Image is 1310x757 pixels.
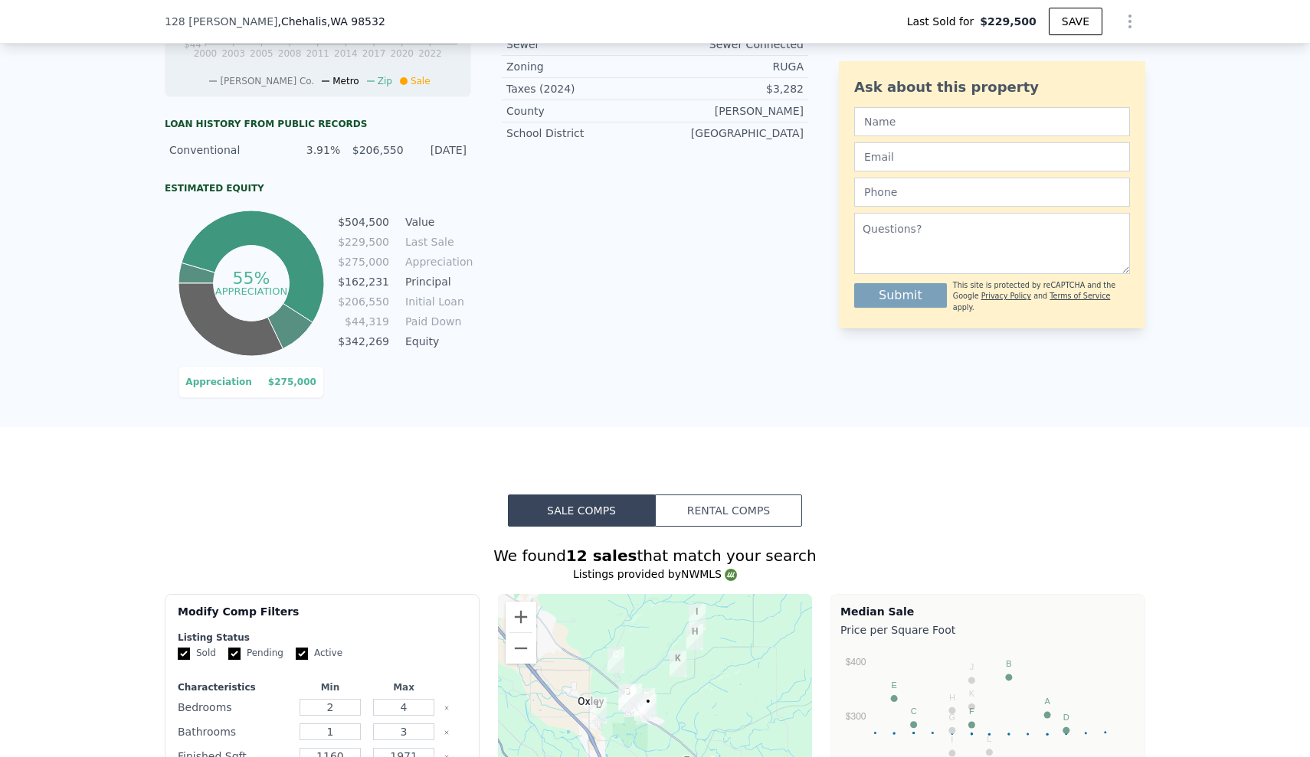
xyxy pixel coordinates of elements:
[178,648,190,660] input: Sold
[566,547,637,565] strong: 12 sales
[402,333,471,350] td: Equity
[370,681,437,693] div: Max
[506,103,655,119] div: County
[655,494,802,527] button: Rental Comps
[949,693,955,702] text: H
[1006,659,1011,668] text: B
[221,48,245,59] tspan: 2003
[506,602,536,632] button: Zoom in
[840,604,1135,619] div: Median Sale
[969,706,974,716] text: F
[655,59,804,74] div: RUGA
[306,48,329,59] tspan: 2011
[506,59,655,74] div: Zoning
[362,48,386,59] tspan: 2017
[618,685,635,711] div: 130 Newaukum Village Dr
[655,103,804,119] div: [PERSON_NAME]
[337,273,390,290] td: $162,231
[184,39,201,50] tspan: $44
[951,735,953,744] text: I
[846,657,866,667] text: $400
[165,118,471,130] div: Loan history from public records
[444,705,450,711] button: Clear
[625,684,642,710] div: 202 Abram Ln
[655,81,804,96] div: $3,282
[1049,8,1102,35] button: SAVE
[296,648,308,660] input: Active
[337,253,390,270] td: $275,000
[332,76,359,86] span: Metro
[506,37,655,52] div: Sewer
[506,633,536,664] button: Zoom out
[949,713,956,722] text: G
[689,604,706,630] div: 234 Pattee Road
[655,126,804,141] div: [GEOGRAPHIC_DATA]
[508,494,655,527] button: Sale Comps
[969,689,975,698] text: K
[250,48,273,59] tspan: 2005
[178,631,467,644] div: Listing Status
[220,76,314,86] span: [PERSON_NAME] Co.
[178,604,467,631] div: Modify Comp Filters
[277,14,385,29] span: , Chehalis
[1044,697,1050,706] text: A
[178,647,216,660] label: Sold
[411,76,431,86] span: Sale
[640,693,657,719] div: 128 Trevor Ln
[846,711,866,722] text: $300
[418,48,442,59] tspan: 2022
[987,734,991,743] text: L
[854,142,1130,171] input: Email
[686,624,703,650] div: 146 Pattee Rd
[402,253,471,270] td: Appreciation
[194,48,218,59] tspan: 2000
[165,545,1145,566] div: We found that match your search
[907,14,981,29] span: Last Sold for
[854,283,947,308] button: Submit
[337,233,390,250] td: $229,500
[402,233,471,250] td: Last Sale
[506,126,655,141] div: School District
[670,651,686,677] div: 349 Yates Rd
[337,333,390,350] td: $342,269
[655,37,804,52] div: Sewer Connected
[980,14,1037,29] span: $229,500
[891,680,896,690] text: E
[296,647,342,660] label: Active
[296,681,364,693] div: Min
[278,48,302,59] tspan: 2008
[390,48,414,59] tspan: 2020
[337,293,390,310] td: $206,550
[634,695,651,721] div: 3080 Jackson Hwy Apt B
[506,81,655,96] div: Taxes (2024)
[970,662,974,671] text: J
[334,48,358,59] tspan: 2014
[1115,6,1145,37] button: Show Options
[413,142,467,158] div: [DATE]
[228,648,241,660] input: Pending
[725,569,737,581] img: NWMLS Logo
[287,142,340,158] div: 3.91%
[1063,713,1069,722] text: D
[590,697,607,723] div: 122 Goldmyer Dr
[215,285,287,296] tspan: Appreciation
[165,182,471,194] div: Estimated Equity
[165,566,1145,582] div: Listings provided by NWMLS
[854,107,1130,136] input: Name
[854,77,1130,98] div: Ask about this property
[178,697,290,718] div: Bedrooms
[185,373,252,391] td: Appreciation
[232,269,270,288] tspan: 55%
[402,273,471,290] td: Principal
[169,142,277,158] div: Conventional
[337,214,390,230] td: $504,500
[638,688,655,714] div: 117 Torrey Ln
[378,76,392,86] span: Zip
[840,619,1135,641] div: Price per Square Foot
[349,142,403,158] div: $206,550
[402,214,471,230] td: Value
[608,647,624,673] div: 105 Mooreland Dr
[444,729,450,736] button: Clear
[402,313,471,330] td: Paid Down
[1050,292,1110,300] a: Terms of Service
